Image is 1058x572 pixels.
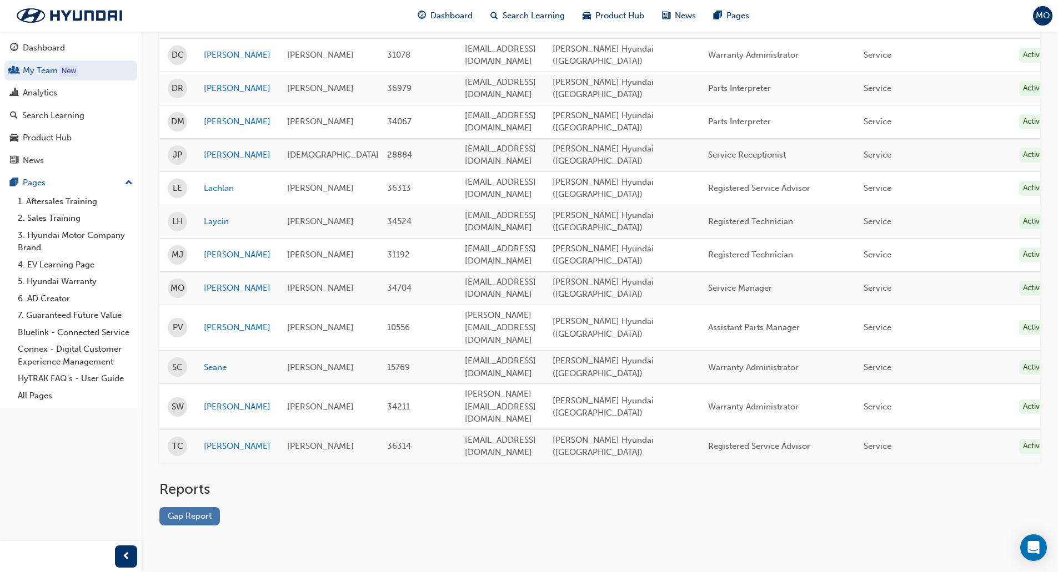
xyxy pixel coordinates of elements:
[287,50,354,60] span: [PERSON_NAME]
[1020,534,1047,561] div: Open Intercom Messenger
[172,249,183,261] span: MJ
[171,115,184,128] span: DM
[864,216,891,226] span: Service
[10,88,18,98] span: chart-icon
[4,128,137,148] a: Product Hub
[287,117,354,126] span: [PERSON_NAME]
[387,150,412,160] span: 28884
[708,402,799,412] span: Warranty Administrator
[1019,181,1048,196] div: Active
[59,65,78,77] div: Tooltip anchor
[173,182,182,195] span: LE
[13,370,137,387] a: HyTRAK FAQ's - User Guide
[714,9,722,23] span: pages-icon
[465,210,536,233] span: [EMAIL_ADDRESS][DOMAIN_NAME]
[172,361,183,374] span: SC
[465,177,536,200] span: [EMAIL_ADDRESS][DOMAIN_NAME]
[387,50,410,60] span: 31078
[4,83,137,103] a: Analytics
[465,310,536,345] span: [PERSON_NAME][EMAIL_ADDRESS][DOMAIN_NAME]
[204,149,270,161] a: [PERSON_NAME]
[387,362,410,372] span: 15769
[1019,360,1048,375] div: Active
[553,77,654,100] span: [PERSON_NAME] Hyundai ([GEOGRAPHIC_DATA])
[662,9,670,23] span: news-icon
[387,283,412,293] span: 34704
[23,176,46,189] div: Pages
[6,4,133,27] a: Trak
[287,250,354,260] span: [PERSON_NAME]
[708,250,793,260] span: Registered Technician
[4,36,137,173] button: DashboardMy TeamAnalyticsSearch LearningProduct HubNews
[1033,6,1052,26] button: MO
[23,131,72,144] div: Product Hub
[172,215,183,228] span: LH
[387,83,412,93] span: 36979
[204,401,270,413] a: [PERSON_NAME]
[204,249,270,261] a: [PERSON_NAME]
[10,156,18,166] span: news-icon
[173,321,183,334] span: PV
[490,9,498,23] span: search-icon
[22,109,84,122] div: Search Learning
[13,387,137,404] a: All Pages
[465,389,536,424] span: [PERSON_NAME][EMAIL_ADDRESS][DOMAIN_NAME]
[465,44,536,67] span: [EMAIL_ADDRESS][DOMAIN_NAME]
[1019,281,1048,296] div: Active
[13,324,137,341] a: Bluelink - Connected Service
[287,283,354,293] span: [PERSON_NAME]
[204,115,270,128] a: [PERSON_NAME]
[708,83,771,93] span: Parts Interpreter
[287,322,354,332] span: [PERSON_NAME]
[287,183,354,193] span: [PERSON_NAME]
[864,117,891,126] span: Service
[675,9,696,22] span: News
[4,173,137,193] button: Pages
[387,250,410,260] span: 31192
[708,216,793,226] span: Registered Technician
[4,150,137,171] a: News
[553,144,654,166] span: [PERSON_NAME] Hyundai ([GEOGRAPHIC_DATA])
[13,227,137,256] a: 3. Hyundai Motor Company Brand
[171,282,184,295] span: MO
[1019,48,1048,63] div: Active
[13,256,137,274] a: 4. EV Learning Page
[465,244,536,266] span: [EMAIL_ADDRESS][DOMAIN_NAME]
[708,150,786,160] span: Service Receptionist
[864,283,891,293] span: Service
[465,144,536,166] span: [EMAIL_ADDRESS][DOMAIN_NAME]
[204,282,270,295] a: [PERSON_NAME]
[204,215,270,228] a: Laycin
[653,4,705,27] a: news-iconNews
[708,283,772,293] span: Service Manager
[10,178,18,188] span: pages-icon
[10,43,18,53] span: guage-icon
[387,216,412,226] span: 34524
[23,87,57,99] div: Analytics
[13,210,137,227] a: 2. Sales Training
[864,50,891,60] span: Service
[13,273,137,290] a: 5. Hyundai Warranty
[503,9,565,22] span: Search Learning
[4,60,137,81] a: My Team
[708,322,800,332] span: Assistant Parts Manager
[574,4,653,27] a: car-iconProduct Hub
[553,316,654,339] span: [PERSON_NAME] Hyundai ([GEOGRAPHIC_DATA])
[13,307,137,324] a: 7. Guaranteed Future Value
[122,550,131,564] span: prev-icon
[1036,9,1050,22] span: MO
[864,402,891,412] span: Service
[10,133,18,143] span: car-icon
[1019,439,1048,454] div: Active
[553,44,654,67] span: [PERSON_NAME] Hyundai ([GEOGRAPHIC_DATA])
[204,440,270,453] a: [PERSON_NAME]
[864,362,891,372] span: Service
[287,402,354,412] span: [PERSON_NAME]
[553,210,654,233] span: [PERSON_NAME] Hyundai ([GEOGRAPHIC_DATA])
[726,9,749,22] span: Pages
[864,183,891,193] span: Service
[553,396,654,418] span: [PERSON_NAME] Hyundai ([GEOGRAPHIC_DATA])
[553,244,654,266] span: [PERSON_NAME] Hyundai ([GEOGRAPHIC_DATA])
[4,38,137,58] a: Dashboard
[204,49,270,62] a: [PERSON_NAME]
